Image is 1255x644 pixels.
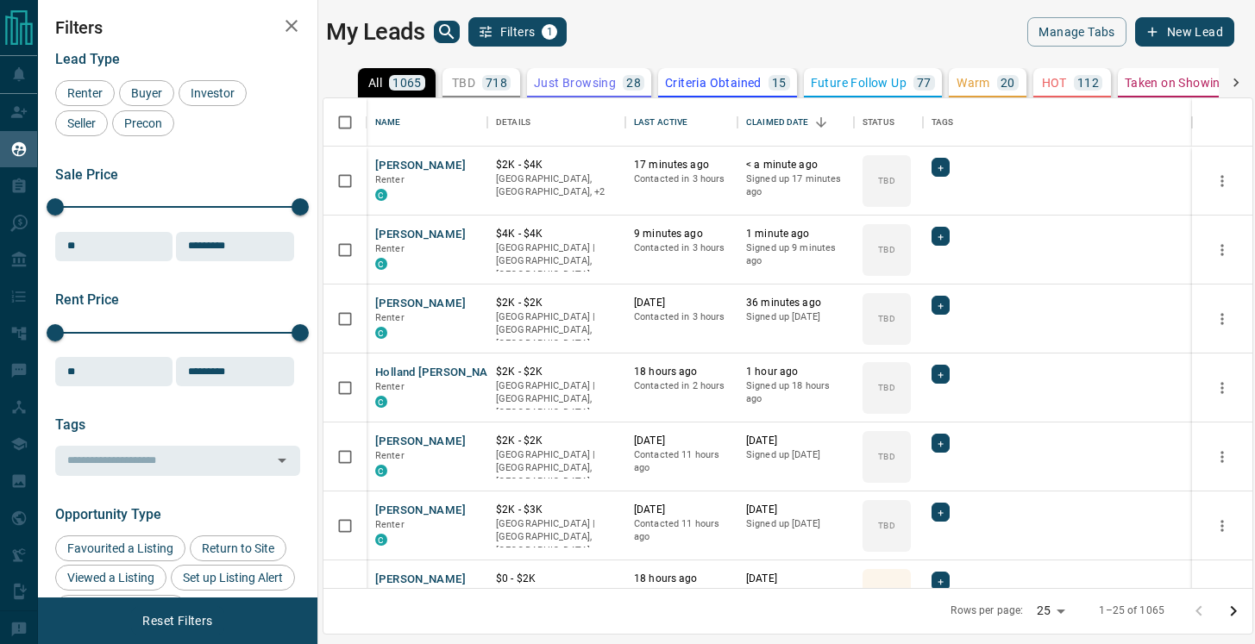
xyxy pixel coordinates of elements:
p: Contacted in 2 hours [634,379,729,393]
p: [GEOGRAPHIC_DATA] | [GEOGRAPHIC_DATA], [GEOGRAPHIC_DATA] [496,586,617,627]
p: All [368,77,382,89]
div: + [932,158,950,177]
div: Buyer [119,80,174,106]
p: Just Browsing [534,77,616,89]
p: Contacted in 3 hours [634,310,729,324]
span: Opportunity Type [55,506,161,522]
button: more [1209,306,1235,332]
p: 18 hours ago [634,365,729,379]
p: 112 [1077,77,1099,89]
p: $4K - $4K [496,227,617,241]
p: [DATE] [746,572,845,586]
button: [PERSON_NAME] [375,158,466,174]
span: Favourited a Listing [61,541,179,555]
span: Renter [375,243,405,254]
button: more [1209,513,1235,539]
span: + [938,297,944,314]
div: Return to Site [190,535,286,561]
p: Criteria Obtained [665,77,762,89]
div: Seller [55,110,108,136]
p: Future Follow Up [811,77,907,89]
p: $2K - $2K [496,296,617,310]
span: Return to Site [196,541,280,555]
p: $2K - $3K [496,503,617,517]
p: < a minute ago [746,158,845,172]
div: condos.ca [375,396,387,408]
p: 28 [626,77,641,89]
span: Renter [61,86,109,100]
button: more [1209,168,1235,194]
p: 36 minutes ago [746,296,845,310]
p: 718 [486,77,507,89]
div: condos.ca [375,465,387,477]
span: Set up Listing Alert [177,571,289,585]
p: 1 hour ago [746,365,845,379]
p: TBD [878,243,894,256]
p: Rows per page: [951,603,1023,618]
div: condos.ca [375,189,387,201]
button: more [1209,444,1235,470]
span: + [938,435,944,452]
span: Seller [61,116,102,130]
p: Contacted in 3 hours [634,241,729,255]
div: Renter [55,80,115,106]
button: search button [434,21,460,43]
div: Claimed Date [737,98,854,147]
p: Signed up [DATE] [746,586,845,600]
button: [PERSON_NAME] [375,503,466,519]
span: Renter [375,312,405,323]
p: 1–25 of 1065 [1099,603,1164,618]
span: + [938,366,944,383]
p: [DATE] [634,296,729,310]
p: 1065 [392,77,422,89]
div: + [932,503,950,522]
p: $0 - $2K [496,572,617,586]
p: Midtown | Central, Toronto [496,172,617,199]
div: Claimed Date [746,98,809,147]
button: [PERSON_NAME] [375,296,466,312]
h2: Filters [55,17,300,38]
p: Contacted 11 hours ago [634,517,729,544]
p: [DATE] [746,434,845,448]
p: Contacted 11 hours ago [634,448,729,475]
div: Set up Listing Alert [171,565,295,591]
div: Last Active [625,98,737,147]
span: Investor [185,86,241,100]
p: [DATE] [634,503,729,517]
p: 18 hours ago [634,572,729,586]
p: TBD [878,381,894,394]
p: [DATE] [746,503,845,517]
p: 17 minutes ago [634,158,729,172]
p: TBD [878,450,894,463]
div: Precon [112,110,174,136]
button: Manage Tabs [1027,17,1126,47]
p: Signed up 18 hours ago [746,379,845,406]
span: Precon [118,116,168,130]
div: + [932,572,950,591]
div: + [932,227,950,246]
p: Contacted in 3 hours [634,586,729,600]
div: Favourited a Listing [55,535,185,561]
p: Taken on Showings [1125,77,1234,89]
div: condos.ca [375,258,387,270]
p: [GEOGRAPHIC_DATA] | [GEOGRAPHIC_DATA], [GEOGRAPHIC_DATA] [496,310,617,351]
button: more [1209,237,1235,263]
div: Last Active [634,98,687,147]
span: Tags [55,416,85,433]
p: TBD [878,519,894,532]
div: condos.ca [375,534,387,546]
p: [GEOGRAPHIC_DATA] | [GEOGRAPHIC_DATA], [GEOGRAPHIC_DATA] [496,448,617,489]
span: Renter [375,519,405,530]
p: TBD [452,77,475,89]
p: Signed up 17 minutes ago [746,172,845,199]
p: Signed up [DATE] [746,310,845,324]
p: [GEOGRAPHIC_DATA] | [GEOGRAPHIC_DATA], [GEOGRAPHIC_DATA] [496,241,617,282]
p: Signed up [DATE] [746,448,845,462]
button: Open [270,448,294,472]
button: New Lead [1135,17,1234,47]
div: Viewed a Listing [55,565,166,591]
button: [PERSON_NAME] [375,434,466,450]
div: Name [375,98,401,147]
div: Tags [932,98,954,147]
button: Reset Filters [131,606,223,635]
